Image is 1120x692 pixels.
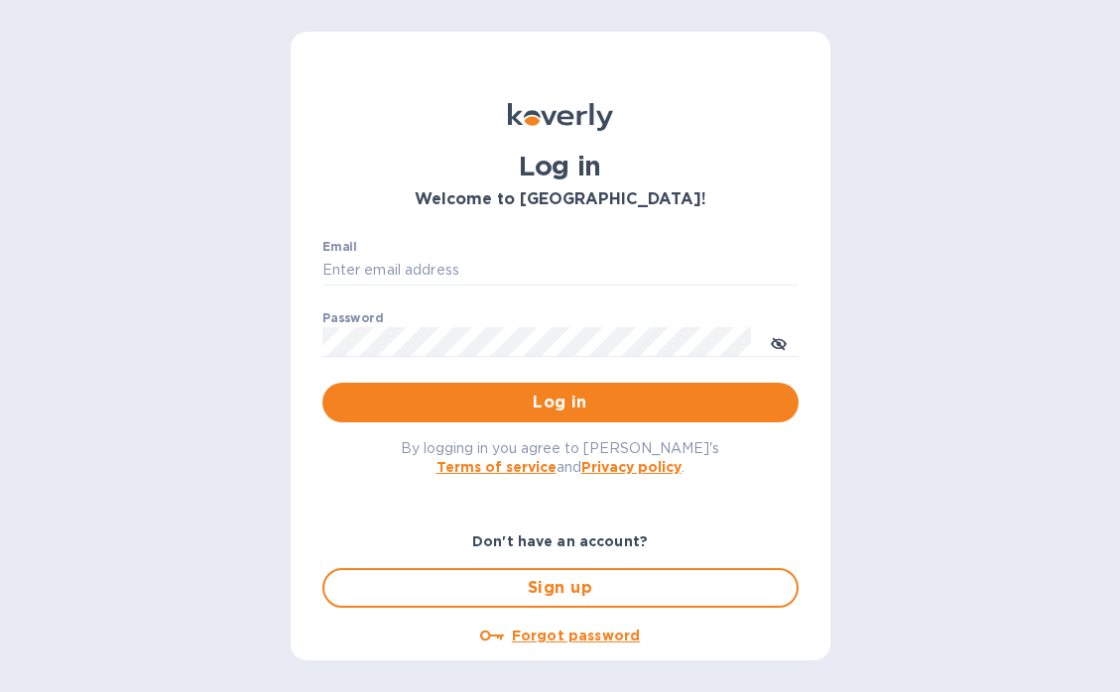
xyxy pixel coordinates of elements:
img: Koverly [508,103,613,131]
a: Privacy policy [581,459,682,475]
button: Log in [322,383,799,422]
button: Sign up [322,568,799,608]
input: Enter email address [322,256,799,286]
span: Sign up [340,576,781,600]
span: Log in [338,391,783,414]
label: Email [322,242,357,254]
u: Forgot password [512,628,640,643]
label: Password [322,313,383,325]
h1: Log in [322,151,799,182]
a: Terms of service [436,459,557,475]
h3: Welcome to [GEOGRAPHIC_DATA]! [322,190,799,209]
b: Don't have an account? [472,533,648,549]
button: toggle password visibility [759,322,799,362]
span: By logging in you agree to [PERSON_NAME]'s and . [401,440,719,475]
